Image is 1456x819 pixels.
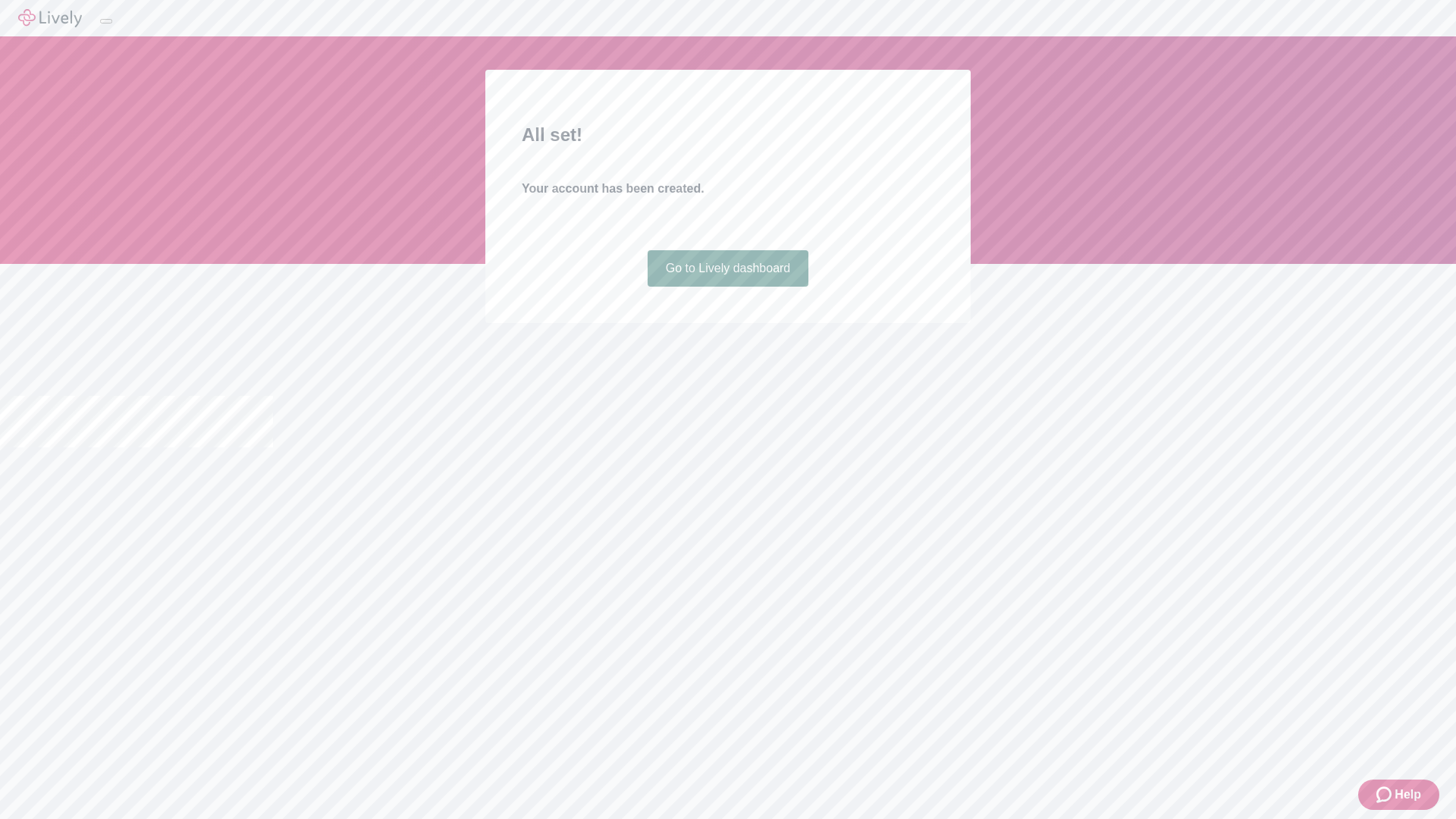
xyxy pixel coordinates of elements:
[1395,786,1421,804] span: Help
[522,121,934,149] h2: All set!
[1376,786,1395,804] svg: Zendesk support icon
[648,250,809,287] a: Go to Lively dashboard
[1358,780,1439,810] button: Zendesk support iconHelp
[100,19,112,24] button: Log out
[522,180,934,198] h4: Your account has been created.
[18,9,82,27] img: Lively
